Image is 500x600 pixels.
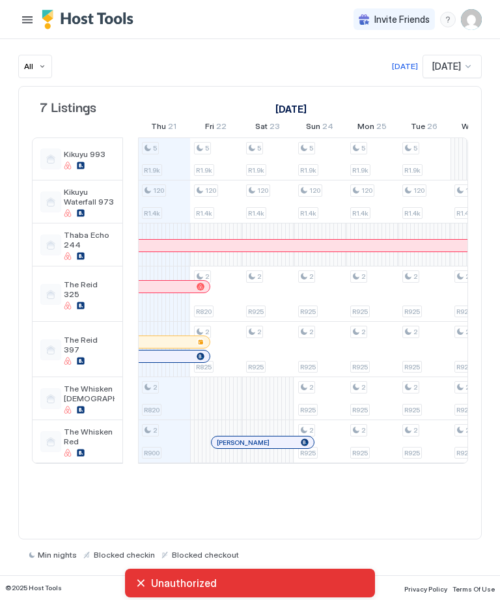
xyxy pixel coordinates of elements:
[404,406,420,414] span: R925
[303,119,337,137] a: August 24, 2025
[248,209,264,218] span: R1.4k
[172,550,239,560] span: Blocked checkout
[205,186,216,195] span: 120
[42,10,139,29] a: Host Tools Logo
[411,121,425,135] span: Tue
[352,363,368,371] span: R925
[64,187,115,207] span: Kikuyu Waterfall 973
[64,384,115,403] span: The Whisken [DEMOGRAPHIC_DATA]
[24,61,33,72] div: All
[144,406,160,414] span: R820
[64,279,115,299] span: The Reid 325
[309,383,313,392] span: 2
[361,383,365,392] span: 2
[94,550,155,560] span: Blocked checkin
[465,383,469,392] span: 2
[168,121,176,135] span: 21
[300,166,316,175] span: R1.9k
[300,449,316,457] span: R925
[413,328,417,336] span: 2
[306,121,320,135] span: Sun
[404,209,421,218] span: R1.4k
[144,166,160,175] span: R1.9k
[361,426,365,435] span: 2
[413,272,417,281] span: 2
[376,121,387,135] span: 25
[357,121,374,135] span: Mon
[252,119,283,137] a: August 23, 2025
[404,166,421,175] span: R1.9k
[404,449,420,457] span: R925
[151,577,365,590] span: Unauthorized
[148,119,180,137] a: August 21, 2025
[205,121,214,135] span: Fri
[361,144,365,152] span: 5
[153,426,157,435] span: 2
[18,55,52,78] button: All
[427,121,437,135] span: 26
[404,307,420,316] span: R925
[196,166,212,175] span: R1.9k
[309,186,320,195] span: 120
[361,328,365,336] span: 2
[352,449,368,457] span: R925
[309,328,313,336] span: 2
[309,272,313,281] span: 2
[144,449,160,457] span: R900
[404,363,420,371] span: R925
[432,61,461,72] span: [DATE]
[257,144,261,152] span: 5
[38,550,77,560] span: Min nights
[352,307,368,316] span: R925
[300,307,316,316] span: R925
[465,426,469,435] span: 2
[205,144,209,152] span: 5
[300,209,316,218] span: R1.4k
[153,383,157,392] span: 2
[270,121,280,135] span: 23
[64,149,115,159] span: Kikuyu 993
[153,144,157,152] span: 5
[354,119,390,137] a: August 25, 2025
[309,426,313,435] span: 2
[300,406,316,414] span: R925
[456,363,472,371] span: R925
[413,186,424,195] span: 120
[456,449,472,457] span: R925
[151,121,166,135] span: Thu
[413,383,417,392] span: 2
[461,9,482,30] div: User profile
[300,363,316,371] span: R925
[309,144,313,152] span: 5
[248,363,264,371] span: R925
[196,307,212,316] span: R820
[257,186,268,195] span: 120
[205,328,209,336] span: 2
[352,166,368,175] span: R1.9k
[465,272,469,281] span: 2
[458,119,494,137] a: August 27, 2025
[196,209,212,218] span: R1.4k
[462,121,479,135] span: Wed
[322,121,333,135] span: 24
[40,96,96,116] span: 7 Listings
[205,272,209,281] span: 2
[216,121,227,135] span: 22
[153,186,164,195] span: 120
[255,121,268,135] span: Sat
[144,209,160,218] span: R1.4k
[196,363,212,371] span: R825
[413,144,417,152] span: 5
[408,119,441,137] a: August 26, 2025
[352,209,368,218] span: R1.4k
[390,59,420,74] button: [DATE]
[456,307,472,316] span: R925
[248,307,264,316] span: R925
[440,12,456,27] div: menu
[272,100,310,119] a: August 6, 2025
[64,230,115,250] span: Thaba Echo 244
[64,427,115,446] span: The Whisken Red
[392,61,418,72] div: [DATE]
[217,438,270,447] span: [PERSON_NAME]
